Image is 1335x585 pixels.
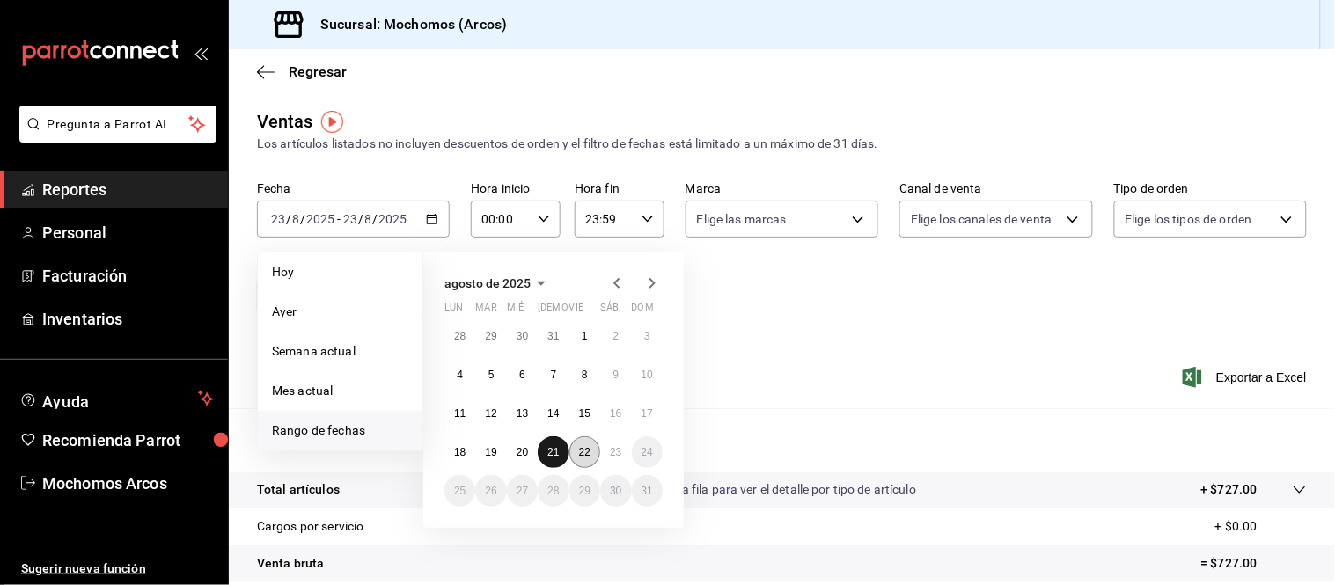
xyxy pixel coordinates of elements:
[600,359,631,391] button: 9 de agosto de 2025
[600,302,619,320] abbr: sábado
[48,115,189,134] span: Pregunta a Parrot AI
[12,128,216,146] a: Pregunta a Parrot AI
[610,446,621,458] abbr: 23 de agosto de 2025
[517,446,528,458] abbr: 20 de agosto de 2025
[547,330,559,342] abbr: 31 de julio de 2025
[1186,367,1307,388] span: Exportar a Excel
[42,264,214,288] span: Facturación
[257,63,347,80] button: Regresar
[42,388,191,409] span: Ayuda
[632,320,663,352] button: 3 de agosto de 2025
[444,359,475,391] button: 4 de agosto de 2025
[257,480,340,499] p: Total artículos
[507,398,538,429] button: 13 de agosto de 2025
[378,212,408,226] input: ----
[569,475,600,507] button: 29 de agosto de 2025
[612,369,619,381] abbr: 9 de agosto de 2025
[444,320,475,352] button: 28 de julio de 2025
[642,485,653,497] abbr: 31 de agosto de 2025
[257,429,1307,450] p: Resumen
[42,428,214,452] span: Recomienda Parrot
[538,320,568,352] button: 31 de julio de 2025
[569,302,583,320] abbr: viernes
[475,359,506,391] button: 5 de agosto de 2025
[610,407,621,420] abbr: 16 de agosto de 2025
[899,183,1092,195] label: Canal de venta
[1201,480,1258,499] p: + $727.00
[21,559,214,578] span: Sugerir nueva función
[517,485,528,497] abbr: 27 de agosto de 2025
[444,436,475,468] button: 18 de agosto de 2025
[364,212,373,226] input: --
[507,359,538,391] button: 6 de agosto de 2025
[485,485,496,497] abbr: 26 de agosto de 2025
[321,111,343,133] img: Tooltip marker
[517,330,528,342] abbr: 30 de julio de 2025
[1215,517,1307,536] p: + $0.00
[507,475,538,507] button: 27 de agosto de 2025
[19,106,216,143] button: Pregunta a Parrot AI
[42,221,214,245] span: Personal
[257,517,364,536] p: Cargos por servicio
[632,302,654,320] abbr: domingo
[471,183,561,195] label: Hora inicio
[600,436,631,468] button: 23 de agosto de 2025
[547,407,559,420] abbr: 14 de agosto de 2025
[194,46,208,60] button: open_drawer_menu
[257,554,324,573] p: Venta bruta
[257,108,313,135] div: Ventas
[632,475,663,507] button: 31 de agosto de 2025
[538,359,568,391] button: 7 de agosto de 2025
[600,320,631,352] button: 2 de agosto de 2025
[444,276,531,290] span: agosto de 2025
[272,263,408,282] span: Hoy
[600,475,631,507] button: 30 de agosto de 2025
[272,421,408,440] span: Rango de fechas
[625,480,917,499] p: Da clic en la fila para ver el detalle por tipo de artículo
[289,63,347,80] span: Regresar
[488,369,495,381] abbr: 5 de agosto de 2025
[579,446,590,458] abbr: 22 de agosto de 2025
[600,398,631,429] button: 16 de agosto de 2025
[1114,183,1307,195] label: Tipo de orden
[272,342,408,361] span: Semana actual
[582,369,588,381] abbr: 8 de agosto de 2025
[582,330,588,342] abbr: 1 de agosto de 2025
[300,212,305,226] span: /
[485,330,496,342] abbr: 29 de julio de 2025
[475,436,506,468] button: 19 de agosto de 2025
[454,407,466,420] abbr: 11 de agosto de 2025
[569,320,600,352] button: 1 de agosto de 2025
[475,398,506,429] button: 12 de agosto de 2025
[579,485,590,497] abbr: 29 de agosto de 2025
[547,446,559,458] abbr: 21 de agosto de 2025
[42,178,214,201] span: Reportes
[644,330,650,342] abbr: 3 de agosto de 2025
[579,407,590,420] abbr: 15 de agosto de 2025
[642,446,653,458] abbr: 24 de agosto de 2025
[257,183,450,195] label: Fecha
[507,320,538,352] button: 30 de julio de 2025
[1126,210,1252,228] span: Elige los tipos de orden
[632,436,663,468] button: 24 de agosto de 2025
[485,446,496,458] abbr: 19 de agosto de 2025
[270,212,286,226] input: --
[444,475,475,507] button: 25 de agosto de 2025
[632,398,663,429] button: 17 de agosto de 2025
[642,369,653,381] abbr: 10 de agosto de 2025
[454,485,466,497] abbr: 25 de agosto de 2025
[444,273,552,294] button: agosto de 2025
[519,369,525,381] abbr: 6 de agosto de 2025
[373,212,378,226] span: /
[42,307,214,331] span: Inventarios
[547,485,559,497] abbr: 28 de agosto de 2025
[551,369,557,381] abbr: 7 de agosto de 2025
[538,436,568,468] button: 21 de agosto de 2025
[610,485,621,497] abbr: 30 de agosto de 2025
[538,302,642,320] abbr: jueves
[507,302,524,320] abbr: miércoles
[538,475,568,507] button: 28 de agosto de 2025
[454,446,466,458] abbr: 18 de agosto de 2025
[257,135,1307,153] div: Los artículos listados no incluyen descuentos de orden y el filtro de fechas está limitado a un m...
[911,210,1052,228] span: Elige los canales de venta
